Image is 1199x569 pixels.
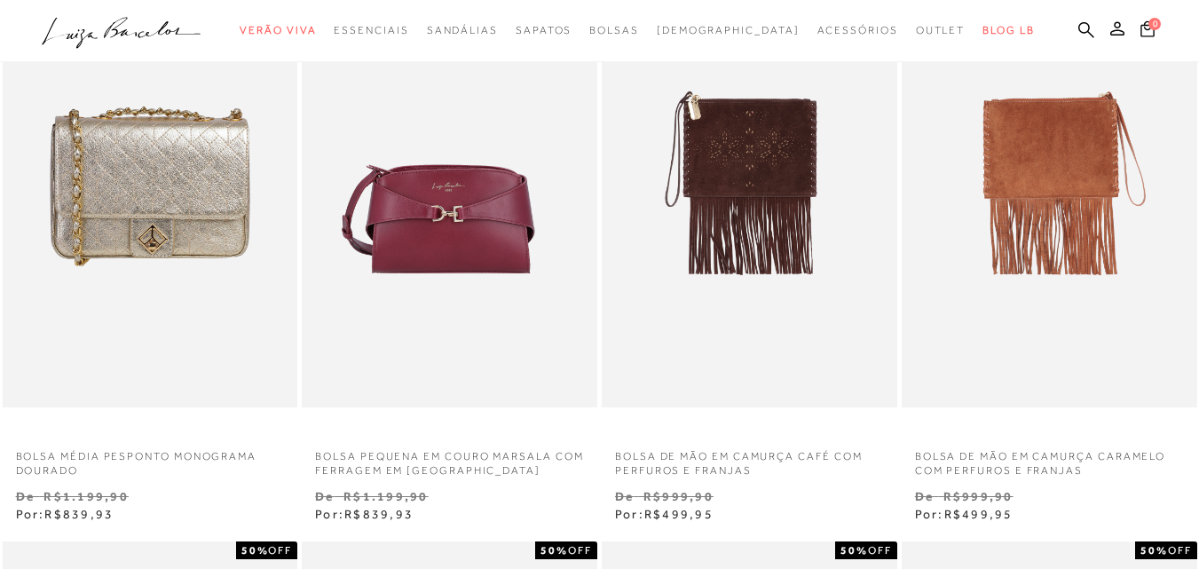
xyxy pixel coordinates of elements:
span: OFF [268,544,292,557]
a: noSubCategoriesText [657,14,800,47]
span: R$499,95 [944,507,1014,521]
small: De [615,489,634,503]
strong: 50% [241,544,269,557]
span: Acessórios [817,24,898,36]
span: [DEMOGRAPHIC_DATA] [657,24,800,36]
span: R$839,93 [344,507,414,521]
span: Verão Viva [240,24,316,36]
span: R$499,95 [644,507,714,521]
span: R$839,93 [44,507,114,521]
strong: 50% [540,544,568,557]
span: Por: [315,507,414,521]
span: Essenciais [334,24,408,36]
a: categoryNavScreenReaderText [916,14,966,47]
a: BOLSA PEQUENA EM COURO MARSALA COM FERRAGEM EM [GEOGRAPHIC_DATA] [302,439,597,479]
strong: 50% [1140,544,1168,557]
a: BOLSA DE MÃO EM CAMURÇA CAFÉ COM PERFUROS E FRANJAS [602,439,897,479]
span: OFF [1168,544,1192,557]
a: categoryNavScreenReaderText [817,14,898,47]
small: De [16,489,35,503]
span: 0 [1148,18,1161,30]
span: Por: [16,507,114,521]
strong: 50% [840,544,868,557]
a: categoryNavScreenReaderText [334,14,408,47]
a: BLOG LB [982,14,1034,47]
span: Bolsas [589,24,639,36]
a: categoryNavScreenReaderText [427,14,498,47]
a: BOLSA DE MÃO EM CAMURÇA CARAMELO COM PERFUROS E FRANJAS [902,439,1197,479]
small: De [315,489,334,503]
a: Bolsa média pesponto monograma dourado [3,439,298,479]
span: Por: [915,507,1014,521]
small: R$1.199,90 [43,489,128,503]
span: Outlet [916,24,966,36]
span: Por: [615,507,714,521]
small: De [915,489,934,503]
span: Sandálias [427,24,498,36]
small: R$999,90 [643,489,714,503]
small: R$999,90 [943,489,1014,503]
a: categoryNavScreenReaderText [240,14,316,47]
a: categoryNavScreenReaderText [589,14,639,47]
span: OFF [568,544,592,557]
small: R$1.199,90 [343,489,428,503]
span: Sapatos [516,24,572,36]
span: BLOG LB [982,24,1034,36]
span: OFF [868,544,892,557]
button: 0 [1135,20,1160,43]
a: categoryNavScreenReaderText [516,14,572,47]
